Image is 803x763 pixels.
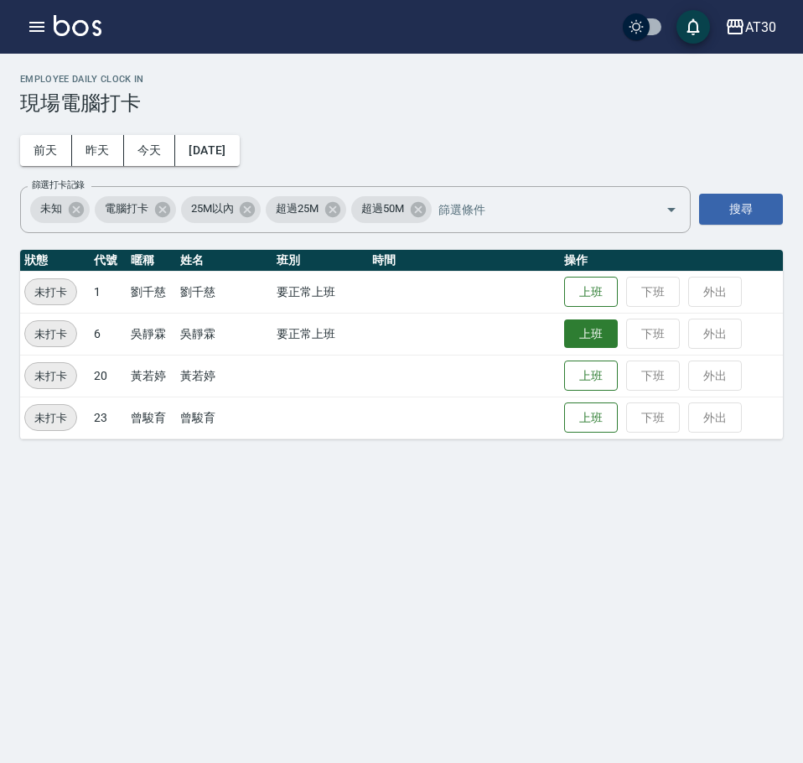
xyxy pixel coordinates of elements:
th: 操作 [560,250,783,272]
td: 1 [90,271,126,313]
th: 姓名 [176,250,272,272]
td: 要正常上班 [272,271,369,313]
span: 未打卡 [25,409,76,427]
td: 曾駿育 [176,397,272,439]
button: 上班 [564,361,618,392]
button: 上班 [564,402,618,433]
th: 暱稱 [127,250,176,272]
td: 6 [90,313,126,355]
button: 今天 [124,135,176,166]
button: 昨天 [72,135,124,166]
td: 黃若婷 [176,355,272,397]
button: save [676,10,710,44]
div: 未知 [30,196,90,223]
div: 超過25M [266,196,346,223]
td: 劉千慈 [176,271,272,313]
td: 吳靜霖 [176,313,272,355]
span: 25M以內 [181,200,244,217]
td: 黃若婷 [127,355,176,397]
span: 超過25M [266,200,329,217]
span: 未打卡 [25,283,76,301]
img: Logo [54,15,101,36]
div: 25M以內 [181,196,262,223]
td: 23 [90,397,126,439]
button: 上班 [564,277,618,308]
td: 吳靜霖 [127,313,176,355]
div: 電腦打卡 [95,196,176,223]
label: 篩選打卡記錄 [32,179,85,191]
button: 前天 [20,135,72,166]
td: 曾駿育 [127,397,176,439]
input: 篩選條件 [434,195,636,224]
td: 要正常上班 [272,313,369,355]
h3: 現場電腦打卡 [20,91,783,115]
th: 班別 [272,250,369,272]
th: 代號 [90,250,126,272]
span: 電腦打卡 [95,200,158,217]
span: 未打卡 [25,325,76,343]
button: 上班 [564,319,618,349]
th: 時間 [368,250,560,272]
span: 未打卡 [25,367,76,385]
th: 狀態 [20,250,90,272]
td: 劉千慈 [127,271,176,313]
button: 搜尋 [699,194,783,225]
button: AT30 [718,10,783,44]
td: 20 [90,355,126,397]
h2: Employee Daily Clock In [20,74,783,85]
div: 超過50M [351,196,432,223]
button: Open [658,196,685,223]
button: [DATE] [175,135,239,166]
span: 超過50M [351,200,414,217]
span: 未知 [30,200,72,217]
div: AT30 [745,17,776,38]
